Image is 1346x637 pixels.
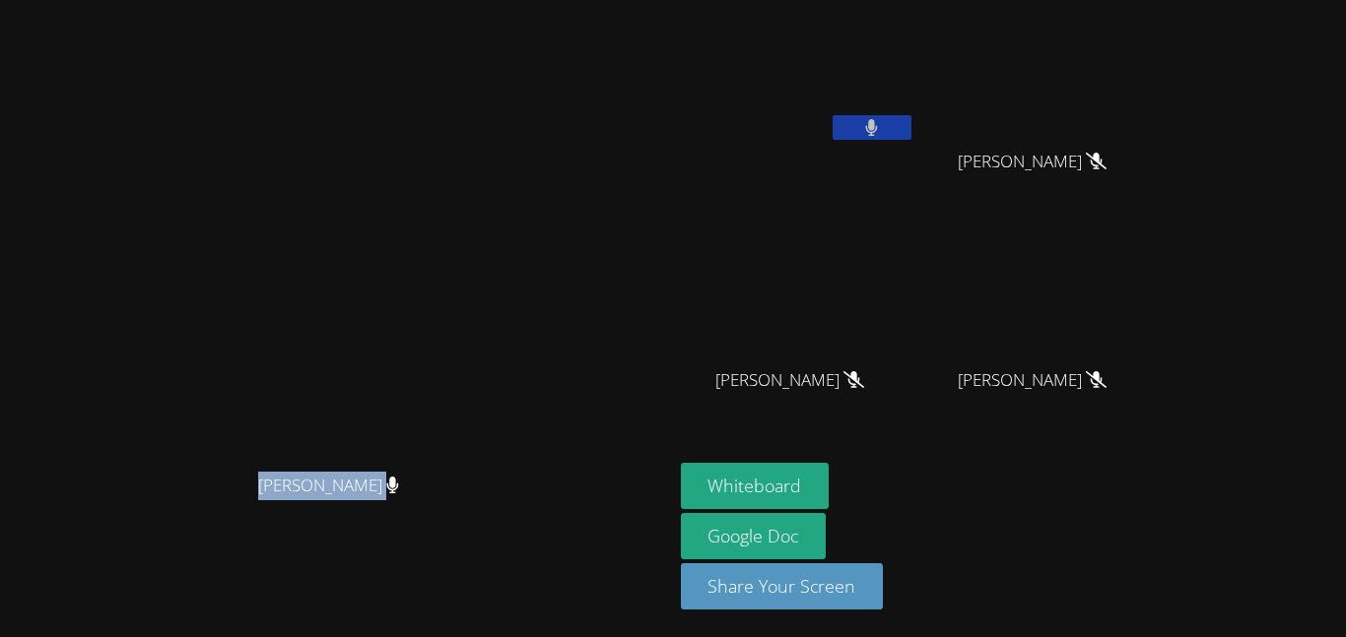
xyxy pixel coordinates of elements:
span: [PERSON_NAME] [958,148,1107,176]
span: [PERSON_NAME] [715,366,864,395]
button: Share Your Screen [681,563,884,609]
a: Google Doc [681,513,827,559]
span: [PERSON_NAME] [258,472,399,500]
button: Whiteboard [681,463,830,509]
span: [PERSON_NAME] [958,366,1107,395]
